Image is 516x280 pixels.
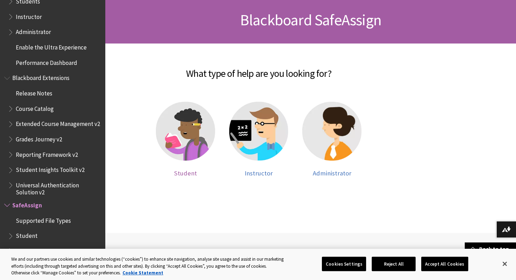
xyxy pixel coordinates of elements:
[245,169,273,177] span: Instructor
[229,102,289,177] a: Instructor help Instructor
[16,133,62,143] span: Grades Journey v2
[174,169,197,177] span: Student
[16,41,87,51] span: Enable the Ultra Experience
[156,102,215,161] img: Student help
[465,242,516,255] a: Back to top
[16,164,85,174] span: Student Insights Toolkit v2
[16,179,100,196] span: Universal Authentication Solution v2
[12,199,42,209] span: SafeAssign
[313,169,351,177] span: Administrator
[123,270,163,276] a: More information about your privacy, opens in a new tab
[302,102,362,177] a: Administrator help Administrator
[16,245,42,255] span: Instructor
[16,103,54,112] span: Course Catalog
[16,26,51,36] span: Administrator
[421,256,468,271] button: Accept All Cookies
[16,149,78,158] span: Reporting Framework v2
[16,118,100,128] span: Extended Course Management v2
[16,87,52,97] span: Release Notes
[372,256,416,271] button: Reject All
[11,256,284,276] div: We and our partners use cookies and similar technologies (“cookies”) to enhance site navigation, ...
[322,256,366,271] button: Cookies Settings
[112,58,405,81] h2: What type of help are you looking for?
[240,10,381,29] span: Blackboard SafeAssign
[4,72,101,196] nav: Book outline for Blackboard Extensions
[16,215,71,224] span: Supported File Types
[4,199,101,272] nav: Book outline for Blackboard SafeAssign
[12,72,70,82] span: Blackboard Extensions
[156,102,215,177] a: Student help Student
[497,256,512,272] button: Close
[302,102,362,161] img: Administrator help
[229,102,289,161] img: Instructor help
[16,57,77,66] span: Performance Dashboard
[16,11,42,20] span: Instructor
[16,230,38,240] span: Student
